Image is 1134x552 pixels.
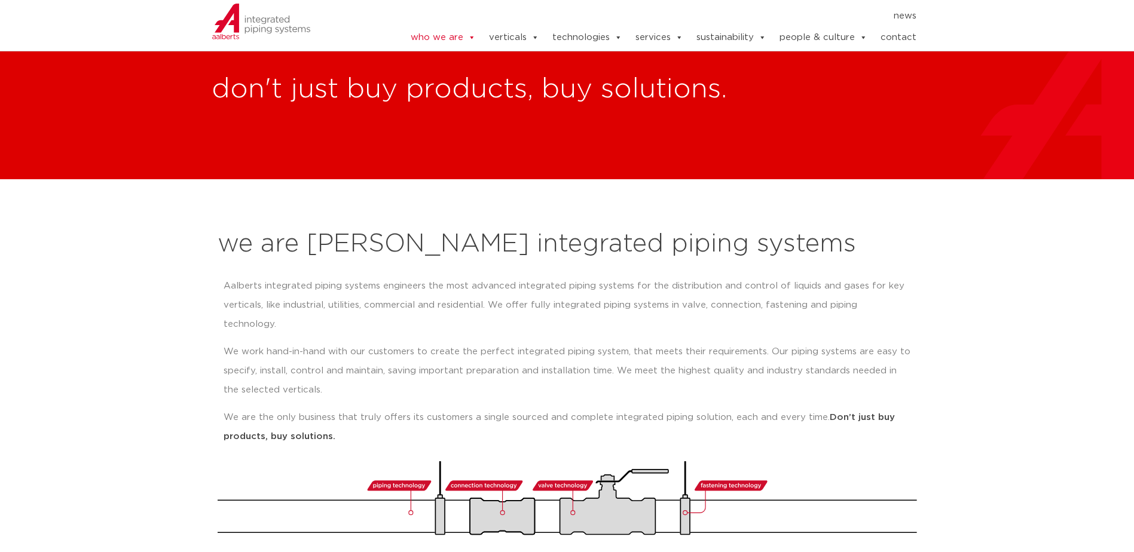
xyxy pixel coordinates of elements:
[218,230,917,259] h2: we are [PERSON_NAME] integrated piping systems
[552,26,622,50] a: technologies
[489,26,539,50] a: verticals
[224,277,911,334] p: Aalberts integrated piping systems engineers the most advanced integrated piping systems for the ...
[696,26,766,50] a: sustainability
[224,408,911,446] p: We are the only business that truly offers its customers a single sourced and complete integrated...
[635,26,683,50] a: services
[411,26,476,50] a: who we are
[881,26,916,50] a: contact
[224,342,911,400] p: We work hand-in-hand with our customers to create the perfect integrated piping system, that meet...
[374,7,917,26] nav: Menu
[780,26,867,50] a: people & culture
[894,7,916,26] a: news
